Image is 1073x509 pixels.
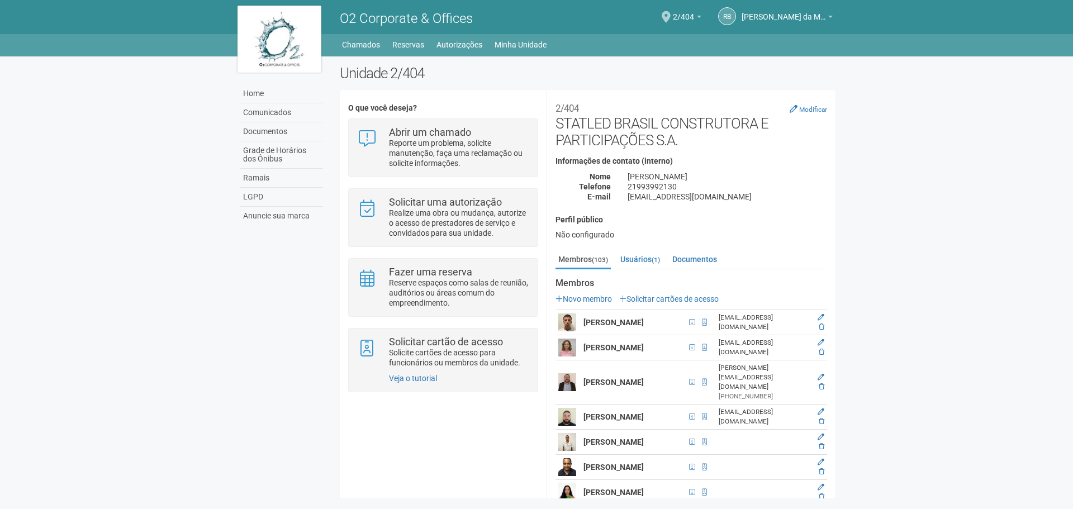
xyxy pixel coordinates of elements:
a: Excluir membro [819,493,824,501]
a: Autorizações [436,37,482,53]
a: Excluir membro [819,383,824,391]
a: 2/404 [673,14,701,23]
a: Excluir membro [819,443,824,450]
a: Solicitar uma autorização Realize uma obra ou mudança, autorize o acesso de prestadores de serviç... [357,197,529,238]
a: Minha Unidade [495,37,547,53]
p: Solicite cartões de acesso para funcionários ou membros da unidade. [389,348,529,368]
strong: [PERSON_NAME] [583,343,644,352]
strong: Membros [556,278,827,288]
strong: [PERSON_NAME] [583,412,644,421]
a: Reservas [392,37,424,53]
a: Editar membro [818,433,824,441]
small: (103) [592,256,608,264]
a: Ramais [240,169,323,188]
img: user.png [558,408,576,426]
strong: Solicitar cartão de acesso [389,336,503,348]
a: Modificar [790,104,827,113]
strong: Abrir um chamado [389,126,471,138]
h4: Informações de contato (interno) [556,157,827,165]
a: Editar membro [818,483,824,491]
small: (1) [652,256,660,264]
a: Home [240,84,323,103]
strong: Fazer uma reserva [389,266,472,278]
a: Editar membro [818,408,824,416]
h2: Unidade 2/404 [340,65,835,82]
a: Fazer uma reserva Reserve espaços como salas de reunião, auditórios ou áreas comum do empreendime... [357,267,529,308]
strong: [PERSON_NAME] [583,378,644,387]
a: Documentos [240,122,323,141]
a: Excluir membro [819,323,824,331]
span: O2 Corporate & Offices [340,11,473,26]
span: Raul Barrozo da Motta Junior [742,2,825,21]
div: [PERSON_NAME][EMAIL_ADDRESS][DOMAIN_NAME] [719,363,809,392]
div: [EMAIL_ADDRESS][DOMAIN_NAME] [719,338,809,357]
a: Documentos [670,251,720,268]
div: [PERSON_NAME] [619,172,835,182]
div: Não configurado [556,230,827,240]
strong: [PERSON_NAME] [583,318,644,327]
small: Modificar [799,106,827,113]
a: Solicitar cartões de acesso [619,294,719,303]
strong: [PERSON_NAME] [583,463,644,472]
div: [EMAIL_ADDRESS][DOMAIN_NAME] [719,313,809,332]
div: [PHONE_NUMBER] [719,392,809,401]
strong: [PERSON_NAME] [583,488,644,497]
a: Membros(103) [556,251,611,269]
a: Editar membro [818,339,824,346]
a: Excluir membro [819,417,824,425]
a: Abrir um chamado Reporte um problema, solicite manutenção, faça uma reclamação ou solicite inform... [357,127,529,168]
div: [EMAIL_ADDRESS][DOMAIN_NAME] [619,192,835,202]
a: Solicitar cartão de acesso Solicite cartões de acesso para funcionários ou membros da unidade. [357,337,529,368]
h4: O que você deseja? [348,104,538,112]
p: Reporte um problema, solicite manutenção, faça uma reclamação ou solicite informações. [389,138,529,168]
div: 21993992130 [619,182,835,192]
a: Excluir membro [819,348,824,356]
img: logo.jpg [238,6,321,73]
p: Reserve espaços como salas de reunião, auditórios ou áreas comum do empreendimento. [389,278,529,308]
a: Anuncie sua marca [240,207,323,225]
a: Comunicados [240,103,323,122]
img: user.png [558,313,576,331]
a: Novo membro [556,294,612,303]
a: Excluir membro [819,468,824,475]
strong: Nome [590,172,611,181]
a: Veja o tutorial [389,374,437,383]
p: Realize uma obra ou mudança, autorize o acesso de prestadores de serviço e convidados para sua un... [389,208,529,238]
strong: Solicitar uma autorização [389,196,502,208]
small: 2/404 [556,103,579,114]
strong: Telefone [579,182,611,191]
strong: E-mail [587,192,611,201]
strong: [PERSON_NAME] [583,437,644,446]
a: RB [718,7,736,25]
a: [PERSON_NAME] da Motta Junior [742,14,833,23]
img: user.png [558,458,576,476]
a: Grade de Horários dos Ônibus [240,141,323,169]
img: user.png [558,373,576,391]
a: Editar membro [818,373,824,381]
a: Editar membro [818,313,824,321]
a: Chamados [342,37,380,53]
a: Usuários(1) [618,251,663,268]
img: user.png [558,433,576,451]
span: 2/404 [673,2,694,21]
a: LGPD [240,188,323,207]
img: user.png [558,339,576,356]
h2: STATLED BRASIL CONSTRUTORA E PARTICIPAÇÕES S.A. [556,98,827,149]
a: Editar membro [818,458,824,466]
div: [EMAIL_ADDRESS][DOMAIN_NAME] [719,407,809,426]
img: user.png [558,483,576,501]
h4: Perfil público [556,216,827,224]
